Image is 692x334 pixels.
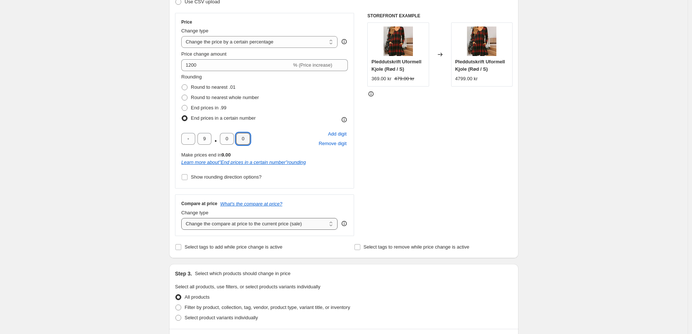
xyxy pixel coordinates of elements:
[328,130,347,138] span: Add digit
[191,84,235,90] span: Round to nearest .01
[195,270,290,277] p: Select which products should change in price
[455,75,478,82] div: 4799.00 kr
[364,244,470,250] span: Select tags to remove while price change is active
[181,74,202,80] span: Rounding
[371,59,421,72] span: Pleddutskrift Uformell Kjole (Rød / S)
[181,159,306,165] a: Learn more about"End prices in a certain number"rounding
[191,105,226,110] span: End prices in .99
[181,19,192,25] h3: Price
[214,133,218,145] span: .
[220,133,234,145] input: ﹡
[191,174,261,180] span: Show rounding direction options?
[181,152,231,158] span: Make prices end in
[367,13,513,19] h6: STOREFRONT EXAMPLE
[181,28,208,34] span: Change type
[191,115,256,121] span: End prices in a certain number
[318,139,348,148] button: Remove placeholder
[181,159,306,165] i: Learn more about " End prices in a certain number " rounding
[327,129,348,139] button: Add placeholder
[319,140,347,147] span: Remove digit
[181,59,292,71] input: -15
[185,294,210,300] span: All products
[293,62,332,68] span: % (Price increase)
[384,27,413,56] img: 8887ea7827acc1b58acc7090f1cbb910_1_720x_0894100b-42ef-4081-be1b-32d51b41db3d_80x.jpg
[467,27,496,56] img: 8887ea7827acc1b58acc7090f1cbb910_1_720x_0894100b-42ef-4081-be1b-32d51b41db3d_80x.jpg
[197,133,211,145] input: ﹡
[181,133,195,145] input: ﹡
[181,201,217,207] h3: Compare at price
[191,95,259,100] span: Round to nearest whole number
[181,210,208,215] span: Change type
[394,75,414,82] strike: 479.00 kr
[340,220,348,227] div: help
[371,75,391,82] div: 369.00 kr
[236,133,250,145] input: ﹡
[340,38,348,45] div: help
[175,284,320,289] span: Select all products, use filters, or select products variants individually
[455,59,505,72] span: Pleddutskrift Uformell Kjole (Rød / S)
[185,315,258,320] span: Select product variants individually
[181,51,226,57] span: Price change amount
[220,201,282,207] button: What's the compare at price?
[185,305,350,310] span: Filter by product, collection, tag, vendor, product type, variant title, or inventory
[185,244,282,250] span: Select tags to add while price change is active
[221,152,231,158] b: 9.00
[175,270,192,277] h2: Step 3.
